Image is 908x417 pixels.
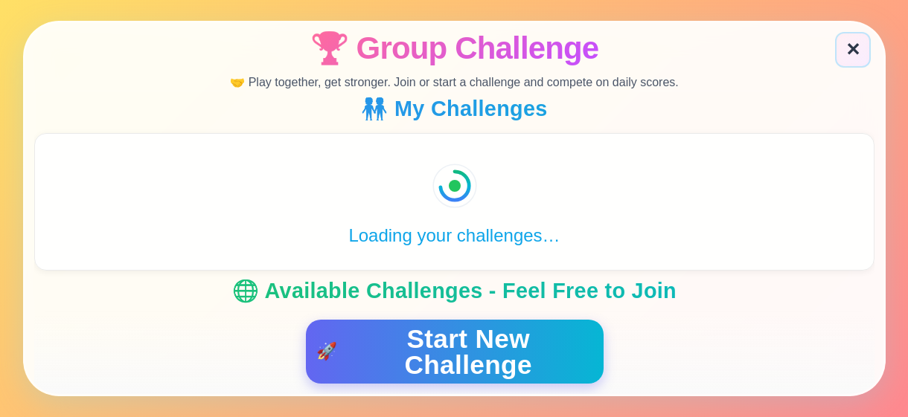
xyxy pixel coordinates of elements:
svg: Loading your challenges… [424,156,484,216]
p: 🤝 Play together, get stronger. Join or start a challenge and compete on daily scores. [230,74,679,91]
h1: 🏆 Group Challenge [310,31,598,65]
span: Start New Challenge [342,326,592,378]
h3: 🌐 Available Challenges - Feel Free to Join [34,279,875,303]
button: 🚀Start New Challenge [305,320,603,384]
h3: 🧑‍🤝‍🧑 My Challenges [34,97,875,121]
button: Back to Main Menu [835,30,871,65]
span: 🚀 [316,343,336,360]
div: Loading your challenges… [348,223,560,248]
